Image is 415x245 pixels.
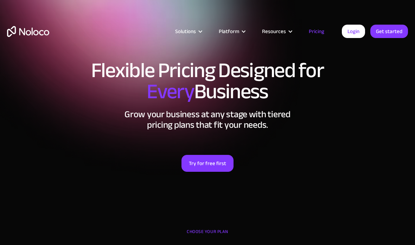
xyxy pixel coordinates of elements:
[7,109,408,130] h2: Grow your business at any stage with tiered pricing plans that fit your needs.
[370,25,408,38] a: Get started
[210,27,253,36] div: Platform
[342,25,365,38] a: Login
[262,27,286,36] div: Resources
[7,226,408,244] div: CHOOSE YOUR PLAN
[219,27,239,36] div: Platform
[7,60,408,102] h1: Flexible Pricing Designed for Business
[253,27,300,36] div: Resources
[181,155,234,172] a: Try for free first
[147,72,194,111] span: Every
[175,27,196,36] div: Solutions
[166,27,210,36] div: Solutions
[7,26,49,37] a: home
[300,27,333,36] a: Pricing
